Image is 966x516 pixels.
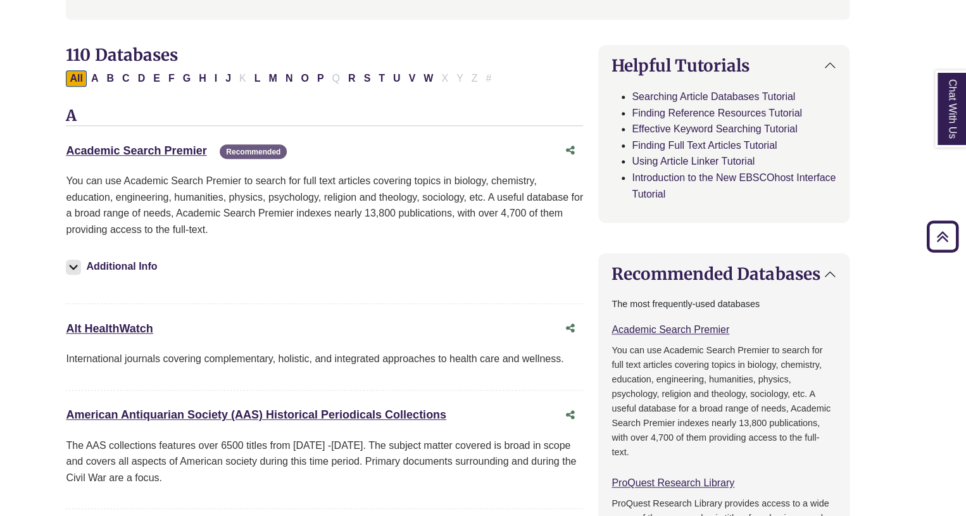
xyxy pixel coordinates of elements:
[405,70,419,87] button: Filter Results V
[66,437,583,486] p: The AAS collections features over 6500 titles from [DATE] -[DATE]. The subject matter covered is ...
[66,72,496,83] div: Alpha-list to filter by first letter of database name
[87,70,103,87] button: Filter Results A
[251,70,265,87] button: Filter Results L
[632,172,836,199] a: Introduction to the New EBSCOhost Interface Tutorial
[420,70,437,87] button: Filter Results W
[165,70,179,87] button: Filter Results F
[66,408,446,421] a: American Antiquarian Society (AAS) Historical Periodicals Collections
[66,258,161,275] button: Additional Info
[195,70,210,87] button: Filter Results H
[599,254,848,294] button: Recommended Databases
[612,297,836,311] p: The most frequently-used databases
[344,70,360,87] button: Filter Results R
[66,144,206,157] a: Academic Search Premier
[297,70,312,87] button: Filter Results O
[632,123,797,134] a: Effective Keyword Searching Tutorial
[220,144,287,159] span: Recommended
[118,70,134,87] button: Filter Results C
[612,343,836,460] p: You can use Academic Search Premier to search for full text articles covering topics in biology, ...
[66,351,583,367] p: International journals covering complementary, holistic, and integrated approaches to health care...
[599,46,848,85] button: Helpful Tutorials
[632,156,755,167] a: Using Article Linker Tutorial
[66,70,86,87] button: All
[632,91,795,102] a: Searching Article Databases Tutorial
[282,70,297,87] button: Filter Results N
[103,70,118,87] button: Filter Results B
[612,324,729,335] a: Academic Search Premier
[389,70,405,87] button: Filter Results U
[558,403,583,427] button: Share this database
[66,44,177,65] span: 110 Databases
[211,70,221,87] button: Filter Results I
[558,139,583,163] button: Share this database
[313,70,328,87] button: Filter Results P
[66,107,583,126] h3: A
[66,173,583,237] p: You can use Academic Search Premier to search for full text articles covering topics in biology, ...
[265,70,280,87] button: Filter Results M
[632,108,802,118] a: Finding Reference Resources Tutorial
[922,228,963,245] a: Back to Top
[134,70,149,87] button: Filter Results D
[612,477,734,488] a: ProQuest Research Library
[149,70,164,87] button: Filter Results E
[360,70,374,87] button: Filter Results S
[179,70,194,87] button: Filter Results G
[558,317,583,341] button: Share this database
[66,322,153,335] a: Alt HealthWatch
[375,70,389,87] button: Filter Results T
[222,70,235,87] button: Filter Results J
[632,140,777,151] a: Finding Full Text Articles Tutorial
